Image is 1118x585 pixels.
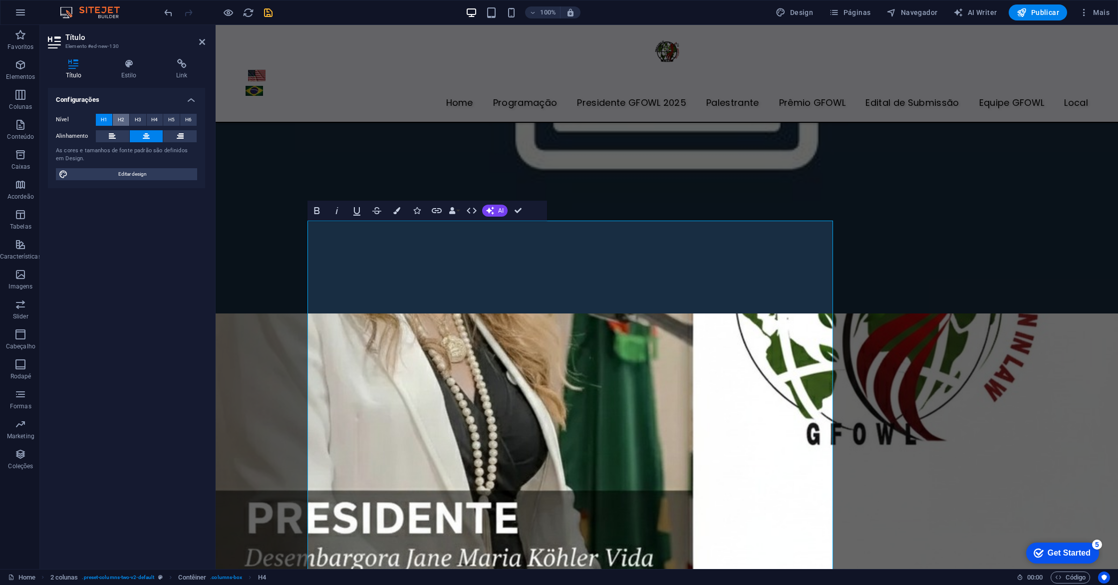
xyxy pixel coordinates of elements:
[7,432,34,440] p: Marketing
[65,42,185,51] h3: Elemento #ed-new-130
[10,372,31,380] p: Rodapé
[10,223,31,231] p: Tabelas
[347,201,366,221] button: Underline (⌘U)
[135,114,141,126] span: H3
[6,73,35,81] p: Elementos
[886,7,937,17] span: Navegador
[50,572,266,584] nav: breadcrumb
[48,88,205,106] h4: Configurações
[1034,574,1036,581] span: :
[96,114,112,126] button: H1
[1017,7,1059,17] span: Publicar
[427,201,446,221] button: Link
[498,208,504,214] span: AI
[327,201,346,221] button: Italic (⌘I)
[462,201,481,221] button: HTML
[50,572,78,584] span: Clique para selecionar. Clique duas vezes para editar
[1027,572,1043,584] span: 00 00
[7,43,33,51] p: Favoritos
[1051,572,1090,584] button: Código
[180,114,197,126] button: H6
[185,114,192,126] span: H6
[56,130,96,142] label: Alinhamento
[1009,4,1067,20] button: Publicar
[158,59,205,80] h4: Link
[210,572,242,584] span: . columns-box
[407,201,426,221] button: Icons
[482,205,508,217] button: AI
[10,402,31,410] p: Formas
[103,59,158,80] h4: Estilo
[953,7,997,17] span: AI Writer
[162,6,174,18] button: undo
[263,7,274,18] i: Salvar (Ctrl+S)
[1075,4,1114,20] button: Mais
[147,114,163,126] button: H4
[1079,7,1110,17] span: Mais
[949,4,1001,20] button: AI Writer
[566,8,575,17] i: Ao redimensionar, ajusta automaticamente o nível de zoom para caber no dispositivo escolhido.
[8,283,32,291] p: Imagens
[540,6,556,18] h6: 100%
[882,4,941,20] button: Navegador
[130,114,146,126] button: H3
[7,193,34,201] p: Acordeão
[258,572,266,584] span: Clique para selecionar. Clique duas vezes para editar
[825,4,874,20] button: Páginas
[1055,572,1086,584] span: Código
[82,572,154,584] span: . preset-columns-two-v2-default
[262,6,274,18] button: save
[56,147,197,163] div: As cores e tamanhos de fonte padrão são definidos em Design.
[11,163,30,171] p: Caixas
[163,114,180,126] button: H5
[48,59,103,80] h4: Título
[56,114,96,126] label: Nível
[101,114,107,126] span: H1
[118,114,124,126] span: H2
[8,572,35,584] a: Clique para cancelar a seleção. Clique duas vezes para abrir as Páginas
[13,312,28,320] p: Slider
[178,572,206,584] span: Clique para selecionar. Clique duas vezes para editar
[65,33,205,42] h2: Título
[776,7,813,17] span: Design
[447,201,461,221] button: Data Bindings
[7,133,34,141] p: Conteúdo
[772,4,817,20] button: Design
[71,168,194,180] span: Editar design
[57,6,132,18] img: Editor Logo
[158,575,163,580] i: Este elemento é uma predefinição personalizável
[243,7,254,18] i: Recarregar página
[1017,572,1043,584] h6: Tempo de sessão
[29,11,72,20] div: Get Started
[163,7,174,18] i: Desfazer: Nível de mudança (Ctrl+Z)
[151,114,158,126] span: H4
[509,201,528,221] button: Confirm (⌘+⏎)
[8,5,81,26] div: Get Started 5 items remaining, 0% complete
[1098,572,1110,584] button: Usercentrics
[6,342,35,350] p: Cabeçalho
[307,201,326,221] button: Bold (⌘B)
[74,2,84,12] div: 5
[525,6,560,18] button: 100%
[829,7,870,17] span: Páginas
[9,103,32,111] p: Colunas
[387,201,406,221] button: Colors
[113,114,129,126] button: H2
[367,201,386,221] button: Strikethrough
[56,168,197,180] button: Editar design
[8,462,33,470] p: Coleções
[242,6,254,18] button: reload
[168,114,175,126] span: H5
